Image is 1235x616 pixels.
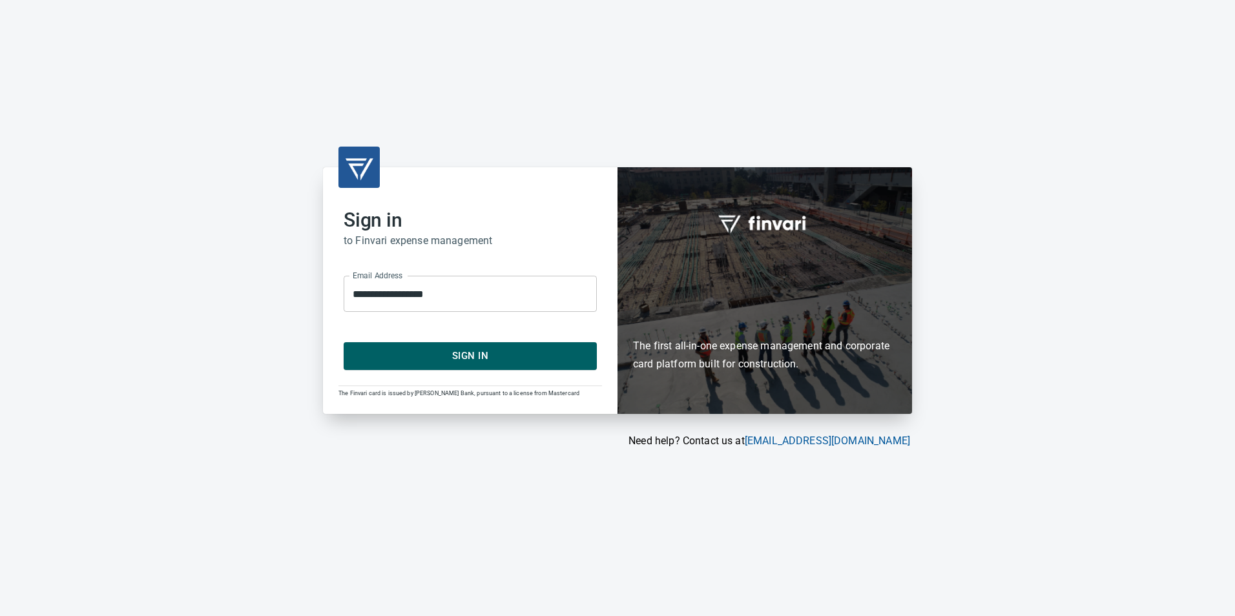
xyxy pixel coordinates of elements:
h2: Sign in [344,209,597,232]
img: fullword_logo_white.png [716,208,813,238]
p: Need help? Contact us at [323,433,910,449]
a: [EMAIL_ADDRESS][DOMAIN_NAME] [745,435,910,447]
img: transparent_logo.png [344,152,375,183]
h6: to Finvari expense management [344,232,597,250]
h6: The first all-in-one expense management and corporate card platform built for construction. [633,262,897,373]
span: Sign In [358,347,583,364]
button: Sign In [344,342,597,369]
span: The Finvari card is issued by [PERSON_NAME] Bank, pursuant to a license from Mastercard [338,390,579,396]
div: Finvari [617,167,912,413]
